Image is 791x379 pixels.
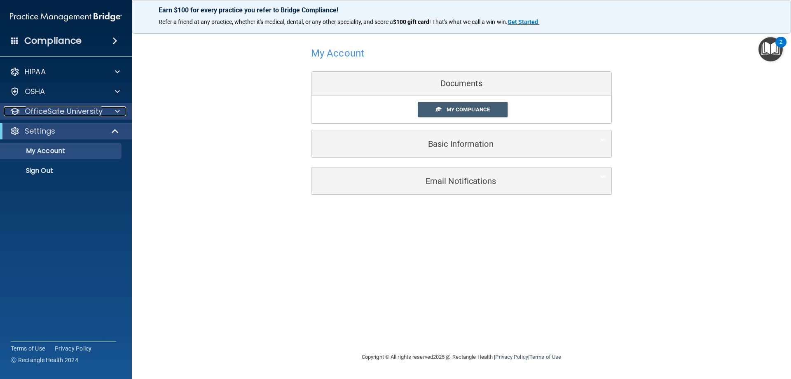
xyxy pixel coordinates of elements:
p: HIPAA [25,67,46,77]
h5: Basic Information [318,139,580,148]
a: OSHA [10,87,120,97]
strong: Get Started [508,19,538,25]
h4: Compliance [24,35,82,47]
h4: My Account [311,48,364,59]
a: Settings [10,126,119,136]
a: Terms of Use [11,344,45,353]
a: Terms of Use [529,354,561,360]
a: Email Notifications [318,172,605,190]
img: PMB logo [10,9,122,25]
span: ! That's what we call a win-win. [429,19,508,25]
p: Earn $100 for every practice you refer to Bridge Compliance! [159,6,764,14]
span: Refer a friend at any practice, whether it's medical, dental, or any other speciality, and score a [159,19,393,25]
a: OfficeSafe University [10,106,120,116]
p: Settings [25,126,55,136]
div: 2 [779,42,782,53]
div: Documents [311,72,611,96]
p: My Account [5,147,118,155]
span: Ⓒ Rectangle Health 2024 [11,356,78,364]
button: Open Resource Center, 2 new notifications [758,37,783,61]
h5: Email Notifications [318,177,580,186]
a: HIPAA [10,67,120,77]
div: Copyright © All rights reserved 2025 @ Rectangle Health | | [311,344,612,370]
a: Get Started [508,19,539,25]
a: Privacy Policy [55,344,92,353]
p: OfficeSafe University [25,106,103,116]
span: My Compliance [447,106,490,113]
strong: $100 gift card [393,19,429,25]
p: OSHA [25,87,45,97]
p: Sign Out [5,167,118,175]
a: Basic Information [318,134,605,153]
a: Privacy Policy [495,354,528,360]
